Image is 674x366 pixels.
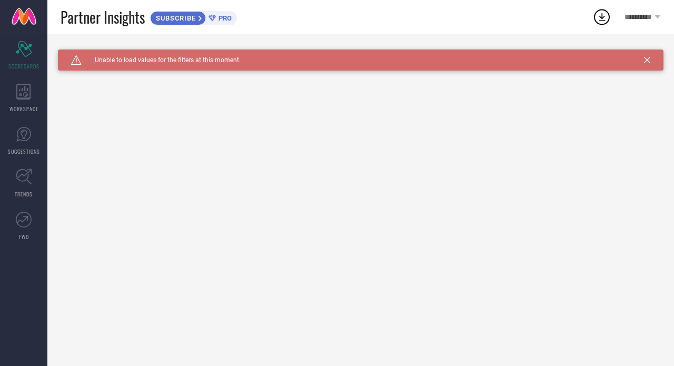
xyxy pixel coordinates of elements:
span: SUGGESTIONS [8,147,40,155]
div: Unable to load filters at this moment. Please try later. [58,50,663,58]
span: SCORECARDS [8,62,39,70]
span: Partner Insights [61,6,145,28]
span: SUBSCRIBE [151,14,199,22]
span: PRO [216,14,232,22]
span: Unable to load values for the filters at this moment. [82,56,241,64]
div: Open download list [592,7,611,26]
span: WORKSPACE [9,105,38,113]
span: TRENDS [15,190,33,198]
span: FWD [19,233,29,241]
a: SUBSCRIBEPRO [150,8,237,25]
